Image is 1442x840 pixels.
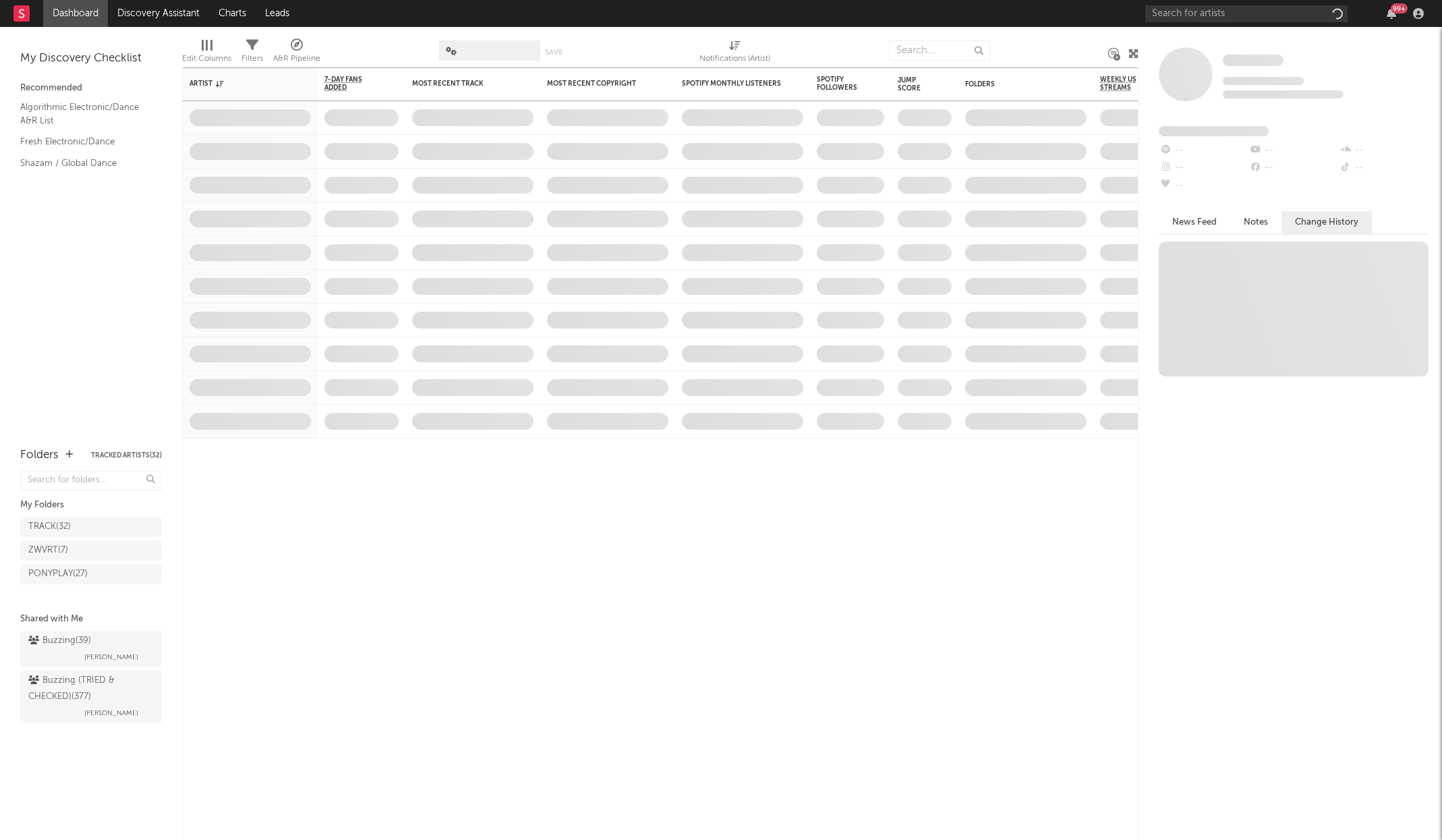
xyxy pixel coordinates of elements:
button: Change History [1281,211,1372,233]
a: Fresh Electronic/Dance [20,134,148,149]
div: -- [1159,159,1248,177]
div: A&R Pipeline [273,51,320,67]
div: Buzzing (TRIED & CHECKED) ( 377 ) [28,673,150,705]
div: Edit Columns [182,51,231,67]
span: Some Artist [1223,55,1284,66]
div: -- [1159,177,1248,194]
button: News Feed [1159,211,1230,233]
button: 99+ [1387,8,1396,19]
button: Save [545,49,563,56]
div: Spotify Monthly Listeners [682,80,783,88]
div: Buzzing ( 39 ) [28,633,91,649]
div: -- [1248,142,1338,159]
div: Spotify Followers [817,76,864,92]
input: Search for artists [1145,5,1348,22]
a: Shazam / Global Dance [20,156,148,171]
div: -- [1339,159,1429,177]
span: Fans Added by Platform [1159,126,1269,136]
div: Folders [965,80,1066,88]
button: Tracked Artists(32) [91,452,162,459]
span: [PERSON_NAME] [84,649,138,665]
div: 99 + [1391,3,1408,13]
div: Notifications (Artist) [699,34,770,73]
div: Jump Score [898,76,931,92]
span: [PERSON_NAME] [84,705,138,721]
div: -- [1339,142,1429,159]
div: Shared with Me [20,611,162,627]
a: PONYPLAY(27) [20,564,162,584]
a: Buzzing (TRIED & CHECKED)(377)[PERSON_NAME] [20,671,162,723]
div: Filters [241,34,263,73]
a: Algorithmic Electronic/Dance A&R List [20,100,148,128]
div: Notifications (Artist) [699,51,770,67]
div: TRACK ( 32 ) [28,519,71,535]
div: My Discovery Checklist [20,51,162,67]
a: Buzzing(39)[PERSON_NAME] [20,631,162,667]
span: Weekly US Streams [1100,76,1147,92]
button: Notes [1230,211,1281,233]
a: TRACK(32) [20,517,162,537]
span: Tracking Since: [DATE] [1223,77,1304,85]
a: Some Artist [1223,54,1284,67]
div: My Folders [20,497,162,513]
div: Edit Columns [182,34,231,73]
div: ZWVRT ( 7 ) [28,542,68,559]
input: Search for folders... [20,471,162,491]
span: 7-Day Fans Added [324,76,378,92]
div: Filters [241,51,263,67]
div: Most Recent Track [412,80,513,88]
div: Folders [20,447,59,464]
div: -- [1248,159,1338,177]
div: A&R Pipeline [273,34,320,73]
input: Search... [889,40,990,61]
div: PONYPLAY ( 27 ) [28,566,88,582]
div: Most Recent Copyright [547,80,648,88]
div: Artist [190,80,291,88]
div: -- [1159,142,1248,159]
div: Recommended [20,80,162,96]
span: 0 fans last week [1223,90,1344,99]
a: ZWVRT(7) [20,540,162,561]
